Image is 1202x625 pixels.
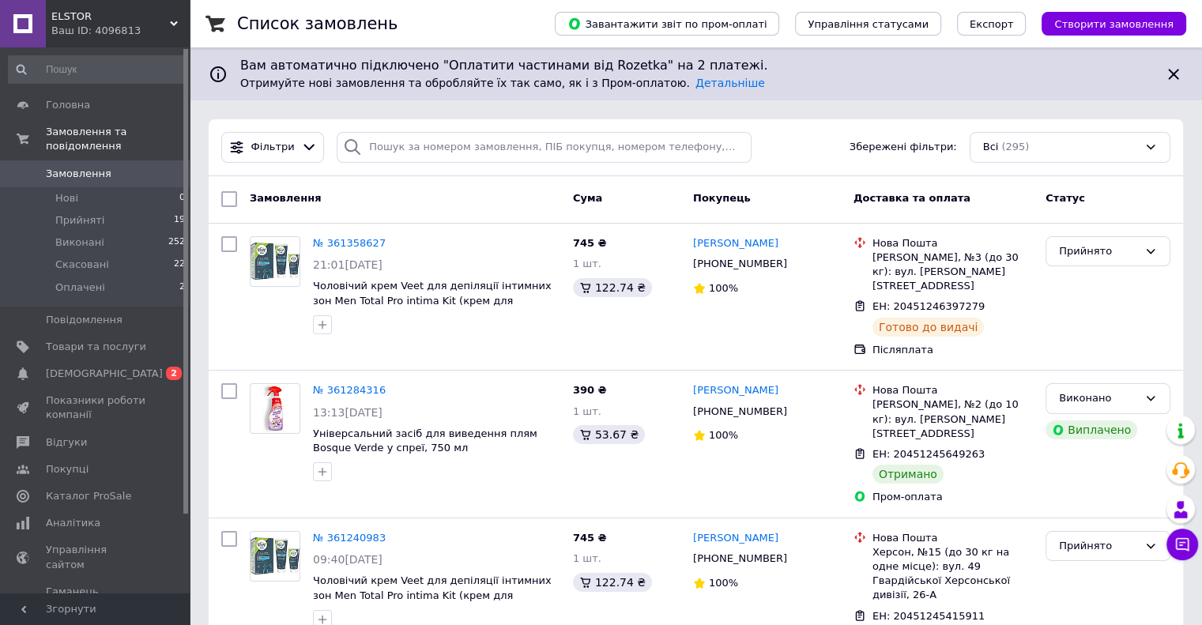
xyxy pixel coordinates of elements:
[55,280,105,295] span: Оплачені
[567,17,767,31] span: Завантажити звіт по пром-оплаті
[1059,243,1138,260] div: Прийнято
[313,406,382,419] span: 13:13[DATE]
[251,537,300,574] img: Фото товару
[1166,529,1198,560] button: Чат з покупцем
[313,574,552,616] a: Чоловічий крем Veet для депіляції інтимних зон Men Total Pro intima Kit (крем для видалення волос...
[555,12,779,36] button: Завантажити звіт по пром-оплаті
[313,258,382,271] span: 21:01[DATE]
[250,383,300,434] a: Фото товару
[872,250,1033,294] div: [PERSON_NAME], №3 (до 30 кг): вул. [PERSON_NAME][STREET_ADDRESS]
[795,12,941,36] button: Управління статусами
[313,532,386,544] a: № 361240983
[1054,18,1174,30] span: Створити замовлення
[872,300,985,312] span: ЕН: 20451246397279
[1059,538,1138,555] div: Прийнято
[55,258,109,272] span: Скасовані
[55,213,104,228] span: Прийняті
[872,397,1033,441] div: [PERSON_NAME], №2 (до 10 кг): вул. [PERSON_NAME][STREET_ADDRESS]
[872,465,944,484] div: Отримано
[337,132,752,163] input: Пошук за номером замовлення, ПІБ покупця, номером телефону, Email, номером накладної
[872,531,1033,545] div: Нова Пошта
[46,435,87,450] span: Відгуки
[573,573,652,592] div: 122.74 ₴
[872,343,1033,357] div: Післяплата
[1046,192,1085,204] span: Статус
[46,393,146,422] span: Показники роботи компанії
[46,98,90,112] span: Головна
[808,18,929,30] span: Управління статусами
[174,258,185,272] span: 22
[251,140,295,155] span: Фільтри
[872,448,985,460] span: ЕН: 20451245649263
[55,235,104,250] span: Виконані
[313,384,386,396] a: № 361284316
[573,552,601,564] span: 1 шт.
[257,384,294,433] img: Фото товару
[1059,390,1138,407] div: Виконано
[693,236,778,251] a: [PERSON_NAME]
[46,167,111,181] span: Замовлення
[690,401,790,422] div: [PHONE_NUMBER]
[695,77,765,89] a: Детальніше
[709,282,738,294] span: 100%
[250,531,300,582] a: Фото товару
[1001,141,1029,152] span: (295)
[46,313,122,327] span: Повідомлення
[573,405,601,417] span: 1 шт.
[573,425,645,444] div: 53.67 ₴
[690,548,790,569] div: [PHONE_NUMBER]
[166,367,182,380] span: 2
[957,12,1027,36] button: Експорт
[46,125,190,153] span: Замовлення та повідомлення
[179,191,185,205] span: 0
[1026,17,1186,29] a: Створити замовлення
[693,383,778,398] a: [PERSON_NAME]
[55,191,78,205] span: Нові
[313,553,382,566] span: 09:40[DATE]
[970,18,1014,30] span: Експорт
[573,278,652,297] div: 122.74 ₴
[51,24,190,38] div: Ваш ID: 4096813
[872,610,985,622] span: ЕН: 20451245415911
[872,383,1033,397] div: Нова Пошта
[573,258,601,269] span: 1 шт.
[251,243,300,280] img: Фото товару
[693,531,778,546] a: [PERSON_NAME]
[1046,420,1137,439] div: Виплачено
[240,77,765,89] span: Отримуйте нові замовлення та обробляйте їх так само, як і з Пром-оплатою.
[313,280,552,321] a: Чоловічий крем Veet для депіляції інтимних зон Men Total Pro intima Kit (крем для видалення волос...
[46,340,146,354] span: Товари та послуги
[46,543,146,571] span: Управління сайтом
[250,236,300,287] a: Фото товару
[313,427,537,454] a: Універсальний засіб для виведення плям Bosque Verde у спреї, 750 мл
[46,489,131,503] span: Каталог ProSale
[853,192,970,204] span: Доставка та оплата
[872,490,1033,504] div: Пром-оплата
[709,577,738,589] span: 100%
[8,55,187,84] input: Пошук
[237,14,398,33] h1: Список замовлень
[872,545,1033,603] div: Херсон, №15 (до 30 кг на одне місце): вул. 49 Гвардійської Херсонської дивізії, 26-А
[179,280,185,295] span: 2
[709,429,738,441] span: 100%
[983,140,999,155] span: Всі
[168,235,185,250] span: 252
[573,532,607,544] span: 745 ₴
[46,367,163,381] span: [DEMOGRAPHIC_DATA]
[51,9,170,24] span: ELSTOR
[693,192,751,204] span: Покупець
[250,192,321,204] span: Замовлення
[46,516,100,530] span: Аналітика
[240,57,1151,75] span: Вам автоматично підключено "Оплатити частинами від Rozetka" на 2 платежі.
[313,237,386,249] a: № 361358627
[690,254,790,274] div: [PHONE_NUMBER]
[573,384,607,396] span: 390 ₴
[573,192,602,204] span: Cума
[573,237,607,249] span: 745 ₴
[850,140,957,155] span: Збережені фільтри:
[1042,12,1186,36] button: Створити замовлення
[46,585,146,613] span: Гаманець компанії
